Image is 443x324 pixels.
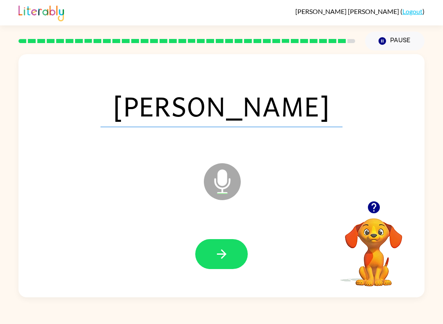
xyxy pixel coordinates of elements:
div: ( ) [295,7,425,15]
img: Literably [18,3,64,21]
video: Your browser must support playing .mp4 files to use Literably. Please try using another browser. [333,205,415,287]
span: [PERSON_NAME] [100,84,343,127]
a: Logout [402,7,422,15]
button: Pause [365,32,425,50]
span: [PERSON_NAME] [PERSON_NAME] [295,7,400,15]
